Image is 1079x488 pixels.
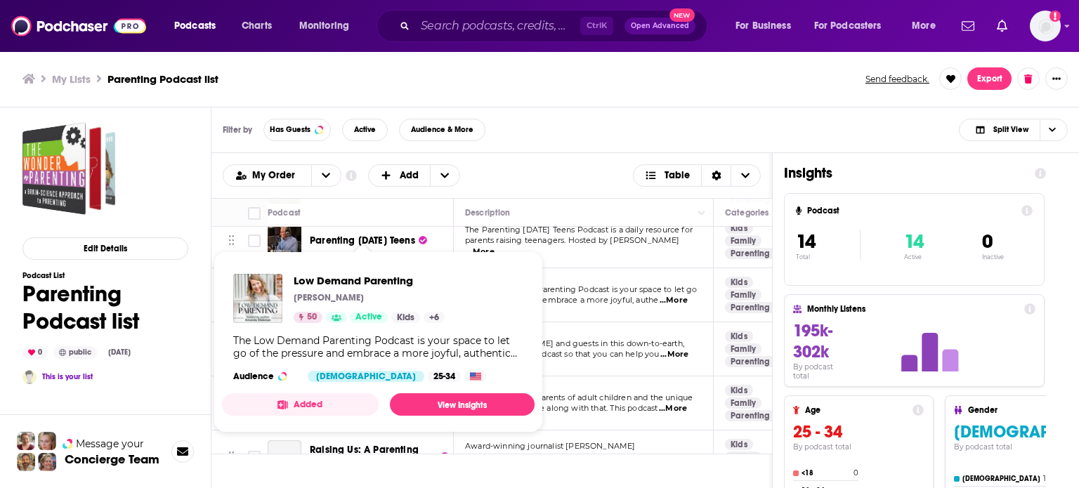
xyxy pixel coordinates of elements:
[400,171,419,180] span: Add
[355,310,382,324] span: Active
[294,312,322,323] a: 50
[1030,11,1061,41] img: User Profile
[796,253,860,261] p: Total
[227,447,236,468] button: Move
[38,432,56,450] img: Jules Profile
[725,223,753,234] a: Kids
[294,274,445,287] a: Low Demand Parenting
[1045,67,1068,90] button: Show More Button
[861,73,934,85] button: Send feedback.
[660,295,688,306] span: ...More
[465,284,698,294] span: The Low Demand Parenting Podcast is your space to let go
[725,343,761,355] a: Family
[22,280,188,335] h1: Parenting Podcast list
[53,346,97,359] div: public
[725,302,776,313] a: Parenting
[465,403,658,413] span: struggles that come along with that. This podcast
[22,370,37,384] img: Colin McAlpine
[346,169,357,183] a: Show additional information
[793,421,924,442] h3: 25 - 34
[967,67,1012,90] button: Export
[580,17,613,35] span: Ctrl K
[268,204,301,221] div: Podcast
[982,230,993,253] span: 0
[411,126,473,133] span: Audience & More
[726,15,809,37] button: open menu
[252,171,300,180] span: My Order
[814,16,882,36] span: For Podcasters
[227,230,236,251] button: Move
[805,15,902,37] button: open menu
[465,235,680,245] span: parents raising teenagers. Hosted by [PERSON_NAME]
[233,371,296,382] h3: Audience
[962,475,1040,483] h4: [DEMOGRAPHIC_DATA]
[22,237,188,260] button: Edit Details
[107,72,218,86] h3: Parenting Podcast list
[465,441,636,462] span: Award-winning journalist [PERSON_NAME] ([PERSON_NAME] Talks Daily,
[633,164,761,187] h2: Choose View
[904,230,924,253] span: 14
[17,453,35,471] img: Jon Profile
[659,403,687,414] span: ...More
[368,164,461,187] button: + Add
[222,393,379,416] button: Added
[310,444,419,470] span: Raising Us: A Parenting Podcast
[248,451,261,463] span: Toggle select row
[725,410,776,421] a: Parenting
[631,22,689,29] span: Open Advanced
[310,235,415,246] span: Parenting [DATE] Teens
[796,230,816,253] span: 14
[233,274,282,323] img: Low Demand Parenting
[725,385,753,396] a: Kids
[391,312,420,323] a: Kids
[959,119,1068,141] button: Choose View
[1049,11,1061,22] svg: Add a profile image
[415,15,580,37] input: Search podcasts, credits, & more...
[268,224,301,258] a: Parenting Today's Teens
[76,437,144,451] span: Message your
[38,453,56,471] img: Barbara Profile
[624,18,695,34] button: Open AdvancedNew
[310,234,427,248] a: Parenting [DATE] Teens
[233,334,523,360] div: The Low Demand Parenting Podcast is your space to let go of the pressure and embrace a more joyfu...
[669,8,695,22] span: New
[982,253,1004,261] p: Inactive
[465,393,693,402] span: This podcast is for parents of adult children and the unique
[912,16,936,36] span: More
[103,347,136,358] div: [DATE]
[725,277,753,288] a: Kids
[793,442,924,451] h4: By podcast total
[956,14,980,38] a: Show notifications dropdown
[725,235,761,246] a: Family
[784,164,1024,182] h1: Insights
[725,397,761,409] a: Family
[424,312,445,323] a: +6
[993,126,1028,133] span: Split View
[307,310,317,324] span: 50
[17,432,35,450] img: Sydney Profile
[807,206,1016,216] h4: Podcast
[465,225,693,235] span: The Parenting [DATE] Teens Podcast is a daily resource for
[725,248,776,259] a: Parenting
[725,289,761,301] a: Family
[174,16,216,36] span: Podcasts
[693,204,710,221] button: Column Actions
[725,356,776,367] a: Parenting
[735,16,791,36] span: For Business
[242,16,272,36] span: Charts
[725,451,761,463] a: Family
[311,165,341,186] button: open menu
[807,304,1018,314] h4: Monthly Listens
[22,122,115,215] span: Parenting Podcast list
[991,14,1013,38] a: Show notifications dropdown
[11,13,146,39] img: Podchaser - Follow, Share and Rate Podcasts
[701,165,731,186] div: Sort Direction
[465,295,658,305] span: of the pressure and embrace a more joyful, authe
[354,126,376,133] span: Active
[665,171,690,180] span: Table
